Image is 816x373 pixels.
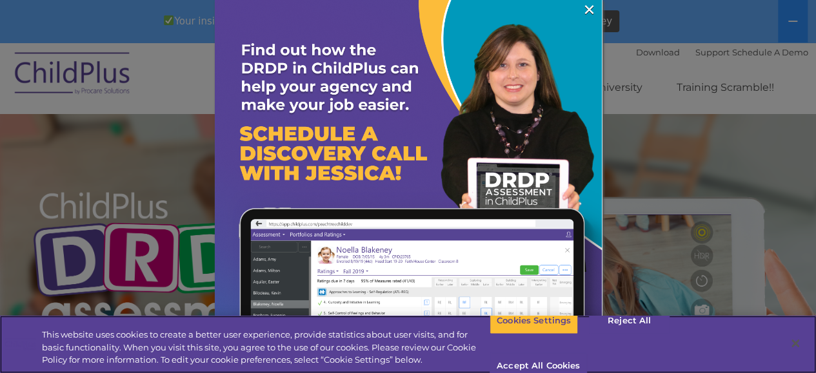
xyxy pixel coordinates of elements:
button: Reject All [589,307,670,334]
button: Close [781,329,810,358]
a: × [582,3,597,16]
div: This website uses cookies to create a better user experience, provide statistics about user visit... [42,329,490,367]
button: Cookies Settings [490,307,578,334]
